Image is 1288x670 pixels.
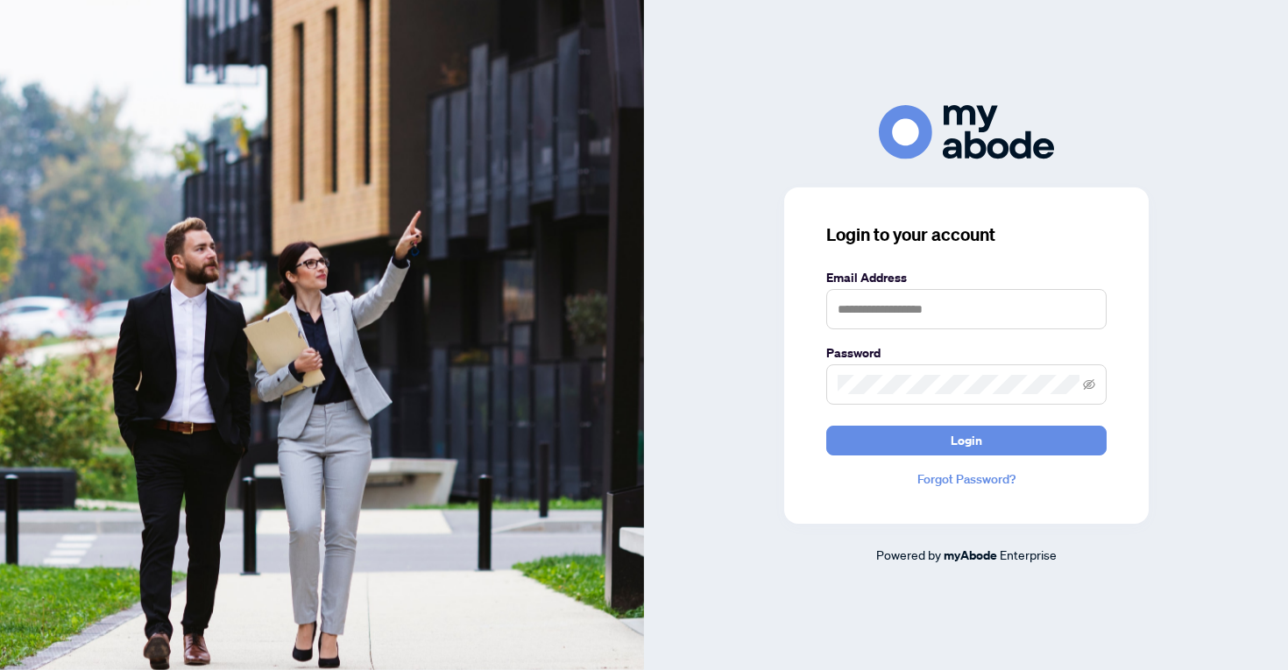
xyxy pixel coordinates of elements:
a: Forgot Password? [826,469,1107,489]
button: Login [826,426,1107,455]
span: Login [951,427,982,455]
a: myAbode [944,546,997,565]
span: Enterprise [1000,547,1057,562]
h3: Login to your account [826,222,1107,247]
span: eye-invisible [1083,378,1095,391]
label: Email Address [826,268,1107,287]
img: ma-logo [879,105,1054,159]
span: Powered by [876,547,941,562]
label: Password [826,343,1107,363]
